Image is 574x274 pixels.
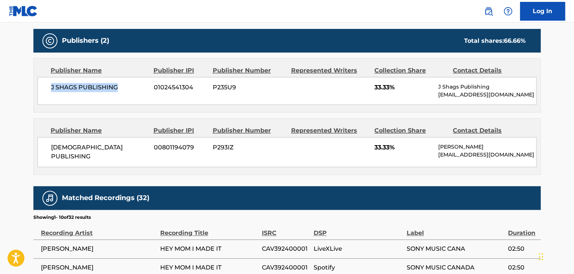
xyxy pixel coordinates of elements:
[51,66,148,75] div: Publisher Name
[520,2,565,21] a: Log In
[500,4,515,19] div: Help
[261,244,310,253] span: CAV392400001
[539,245,543,268] div: Drag
[41,221,156,238] div: Recording Artist
[438,151,536,159] p: [EMAIL_ADDRESS][DOMAIN_NAME]
[314,244,403,253] span: LiveXLive
[9,6,38,17] img: MLC Logo
[160,221,258,238] div: Recording Title
[160,263,258,272] span: HEY MOM I MADE IT
[508,221,537,238] div: Duration
[314,221,403,238] div: DSP
[212,66,285,75] div: Publisher Number
[374,143,433,152] span: 33.33%
[45,36,54,45] img: Publishers
[503,7,512,16] img: help
[407,244,504,253] span: SONY MUSIC CANA
[407,263,504,272] span: SONY MUSIC CANADA
[453,66,526,75] div: Contact Details
[41,244,156,253] span: [PERSON_NAME]
[536,238,574,274] iframe: Chat Widget
[62,36,109,45] h5: Publishers (2)
[481,4,496,19] a: Public Search
[508,263,537,272] span: 02:50
[213,83,285,92] span: P235U9
[261,221,310,238] div: ISRC
[154,83,207,92] span: 01024541304
[153,126,207,135] div: Publisher IPI
[438,83,536,91] p: J Shags Publishing
[438,91,536,99] p: [EMAIL_ADDRESS][DOMAIN_NAME]
[51,83,148,92] span: J SHAGS PUBLISHING
[438,143,536,151] p: [PERSON_NAME]
[374,126,447,135] div: Collection Share
[62,194,149,202] h5: Matched Recordings (32)
[213,143,285,152] span: P293IZ
[374,83,433,92] span: 33.33%
[484,7,493,16] img: search
[41,263,156,272] span: [PERSON_NAME]
[407,221,504,238] div: Label
[45,194,54,203] img: Matched Recordings
[314,263,403,272] span: Spotify
[153,66,207,75] div: Publisher IPI
[154,143,207,152] span: 00801194079
[51,143,148,161] span: [DEMOGRAPHIC_DATA] PUBLISHING
[33,214,91,221] p: Showing 1 - 10 of 32 results
[261,263,310,272] span: CAV392400001
[453,126,526,135] div: Contact Details
[504,37,526,44] span: 66.66 %
[51,126,148,135] div: Publisher Name
[212,126,285,135] div: Publisher Number
[464,36,526,45] div: Total shares:
[291,66,369,75] div: Represented Writers
[508,244,537,253] span: 02:50
[291,126,369,135] div: Represented Writers
[160,244,258,253] span: HEY MOM I MADE IT
[374,66,447,75] div: Collection Share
